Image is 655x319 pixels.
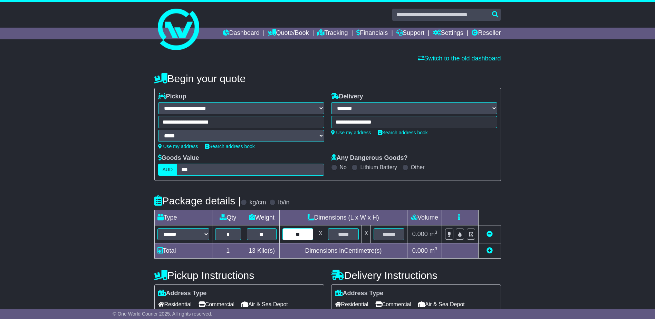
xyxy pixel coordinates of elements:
a: Financials [356,28,388,39]
label: Address Type [335,290,384,297]
span: 0.000 [412,231,428,238]
td: x [316,225,325,243]
label: Any Dangerous Goods? [331,154,408,162]
a: Tracking [317,28,348,39]
label: No [340,164,347,171]
label: Delivery [331,93,363,100]
td: Kilo(s) [244,243,280,259]
a: Use my address [331,130,371,135]
td: Qty [212,210,244,225]
label: Other [411,164,425,171]
a: Search address book [378,130,428,135]
td: Weight [244,210,280,225]
span: m [430,231,437,238]
label: AUD [158,164,177,176]
span: Commercial [375,299,411,310]
span: Air & Sea Depot [241,299,288,310]
a: Settings [433,28,463,39]
h4: Package details | [154,195,241,206]
span: © One World Courier 2025. All rights reserved. [113,311,212,317]
label: lb/in [278,199,289,206]
a: Remove this item [487,231,493,238]
a: Use my address [158,144,198,149]
label: Lithium Battery [360,164,397,171]
td: Dimensions in Centimetre(s) [279,243,407,259]
label: Address Type [158,290,207,297]
label: kg/cm [249,199,266,206]
a: Reseller [472,28,501,39]
label: Goods Value [158,154,199,162]
td: 1 [212,243,244,259]
td: x [362,225,371,243]
span: Air & Sea Depot [418,299,465,310]
td: Total [154,243,212,259]
span: 13 [249,247,256,254]
label: Pickup [158,93,186,100]
a: Add new item [487,247,493,254]
a: Search address book [205,144,255,149]
td: Volume [407,210,442,225]
sup: 3 [435,230,437,235]
a: Switch to the old dashboard [418,55,501,62]
span: m [430,247,437,254]
span: Residential [158,299,192,310]
h4: Delivery Instructions [331,270,501,281]
span: Commercial [199,299,234,310]
a: Quote/Book [268,28,309,39]
sup: 3 [435,246,437,251]
span: Residential [335,299,368,310]
td: Dimensions (L x W x H) [279,210,407,225]
span: 0.000 [412,247,428,254]
td: Type [154,210,212,225]
a: Support [396,28,424,39]
a: Dashboard [223,28,260,39]
h4: Begin your quote [154,73,501,84]
h4: Pickup Instructions [154,270,324,281]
